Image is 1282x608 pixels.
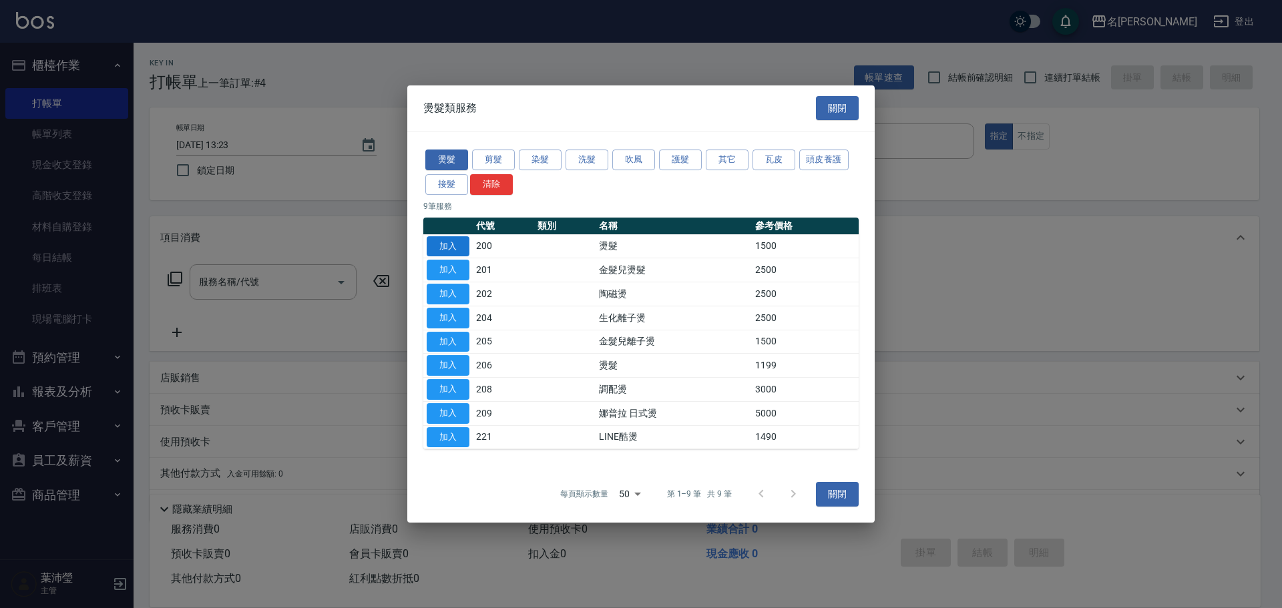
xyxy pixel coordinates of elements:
[423,200,859,212] p: 9 筆服務
[427,236,469,257] button: 加入
[752,218,859,235] th: 參考價格
[596,425,752,449] td: LINE酷燙
[472,149,515,170] button: 剪髮
[423,101,477,115] span: 燙髮類服務
[752,401,859,425] td: 5000
[473,282,534,306] td: 202
[596,401,752,425] td: 娜普拉 日式燙
[752,425,859,449] td: 1490
[473,401,534,425] td: 209
[427,355,469,376] button: 加入
[473,354,534,378] td: 206
[614,476,646,512] div: 50
[816,96,859,121] button: 關閉
[596,330,752,354] td: 金髮兒離子燙
[596,282,752,306] td: 陶磁燙
[473,258,534,282] td: 201
[473,378,534,402] td: 208
[560,488,608,500] p: 每頁顯示數量
[752,258,859,282] td: 2500
[752,234,859,258] td: 1500
[596,258,752,282] td: 金髮兒燙髮
[427,403,469,424] button: 加入
[470,174,513,195] button: 清除
[706,149,749,170] button: 其它
[612,149,655,170] button: 吹風
[752,330,859,354] td: 1500
[596,354,752,378] td: 燙髮
[596,234,752,258] td: 燙髮
[427,379,469,400] button: 加入
[799,149,849,170] button: 頭皮養護
[752,306,859,330] td: 2500
[596,378,752,402] td: 調配燙
[753,149,795,170] button: 瓦皮
[473,218,534,235] th: 代號
[534,218,596,235] th: 類別
[752,282,859,306] td: 2500
[473,425,534,449] td: 221
[425,149,468,170] button: 燙髮
[519,149,562,170] button: 染髮
[752,354,859,378] td: 1199
[473,330,534,354] td: 205
[427,308,469,328] button: 加入
[427,260,469,280] button: 加入
[667,488,732,500] p: 第 1–9 筆 共 9 筆
[566,149,608,170] button: 洗髮
[816,482,859,507] button: 關閉
[659,149,702,170] button: 護髮
[427,332,469,352] button: 加入
[596,218,752,235] th: 名稱
[425,174,468,195] button: 接髮
[427,284,469,304] button: 加入
[596,306,752,330] td: 生化離子燙
[427,427,469,448] button: 加入
[752,378,859,402] td: 3000
[473,234,534,258] td: 200
[473,306,534,330] td: 204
